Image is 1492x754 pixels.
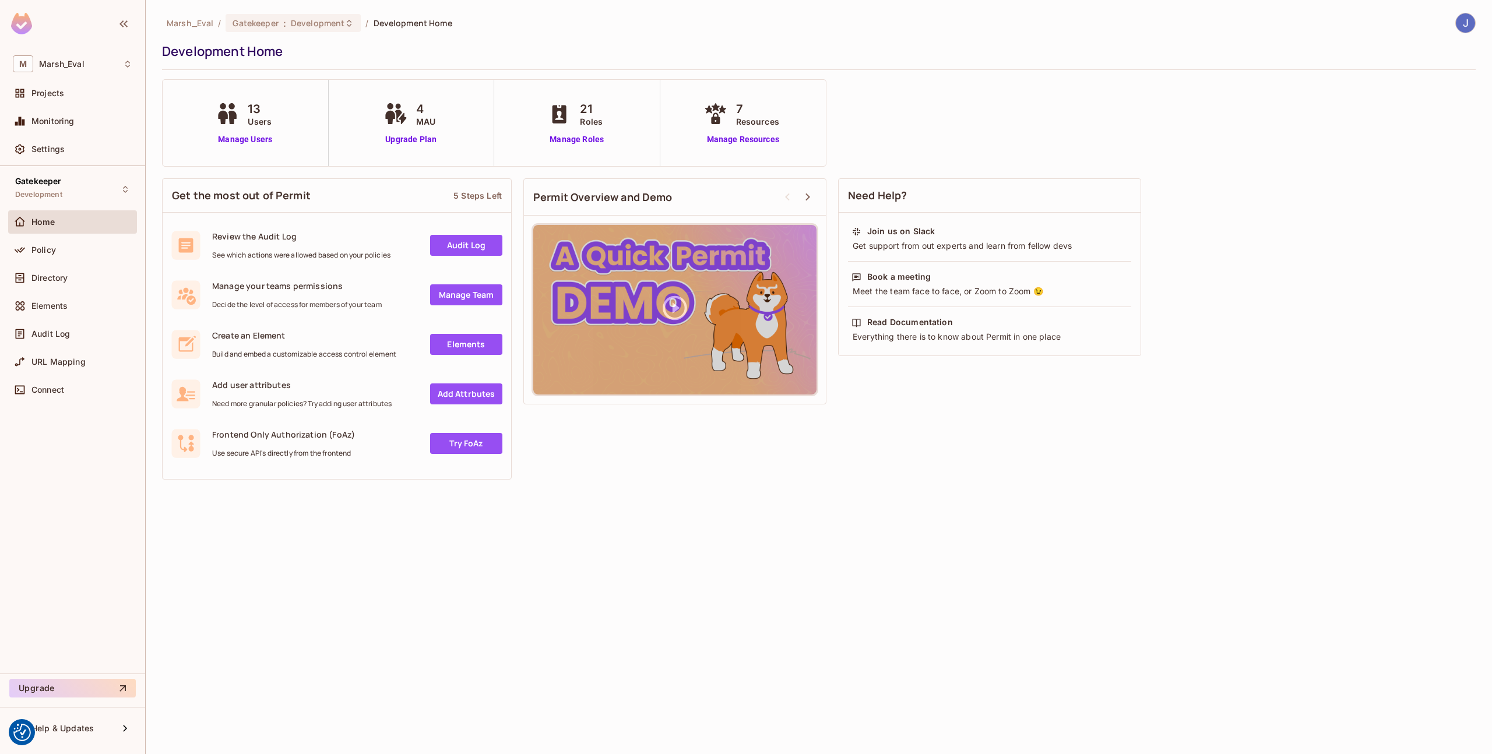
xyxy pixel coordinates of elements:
[248,115,272,128] span: Users
[31,301,68,311] span: Elements
[365,17,368,29] li: /
[39,59,85,69] span: Workspace: Marsh_Eval
[31,357,86,367] span: URL Mapping
[545,133,608,146] a: Manage Roles
[31,273,68,283] span: Directory
[13,724,31,741] img: Revisit consent button
[736,100,779,118] span: 7
[13,724,31,741] button: Consent Preferences
[867,316,953,328] div: Read Documentation
[533,190,673,205] span: Permit Overview and Demo
[172,188,311,203] span: Get the most out of Permit
[1456,13,1475,33] img: Jose Basanta
[848,188,907,203] span: Need Help?
[212,350,396,359] span: Build and embed a customizable access control element
[430,383,502,404] a: Add Attrbutes
[11,13,32,34] img: SReyMgAAAABJRU5ErkJggg==
[212,280,382,291] span: Manage your teams permissions
[374,17,452,29] span: Development Home
[212,379,392,390] span: Add user attributes
[31,145,65,154] span: Settings
[162,43,1470,60] div: Development Home
[213,133,277,146] a: Manage Users
[15,177,62,186] span: Gatekeeper
[430,235,502,256] a: Audit Log
[851,286,1128,297] div: Meet the team face to face, or Zoom to Zoom 😉
[867,271,931,283] div: Book a meeting
[31,245,56,255] span: Policy
[233,17,278,29] span: Gatekeeper
[9,679,136,697] button: Upgrade
[212,449,355,458] span: Use secure API's directly from the frontend
[218,17,221,29] li: /
[381,133,441,146] a: Upgrade Plan
[167,17,213,29] span: the active workspace
[212,300,382,309] span: Decide the level of access for members of your team
[736,115,779,128] span: Resources
[580,100,603,118] span: 21
[430,433,502,454] a: Try FoAz
[430,284,502,305] a: Manage Team
[13,55,33,72] span: M
[31,117,75,126] span: Monitoring
[248,100,272,118] span: 13
[416,115,435,128] span: MAU
[31,385,64,394] span: Connect
[416,100,435,118] span: 4
[212,399,392,408] span: Need more granular policies? Try adding user attributes
[212,251,390,260] span: See which actions were allowed based on your policies
[31,217,55,227] span: Home
[31,329,70,339] span: Audit Log
[580,115,603,128] span: Roles
[212,330,396,341] span: Create an Element
[15,190,62,199] span: Development
[31,89,64,98] span: Projects
[430,334,502,355] a: Elements
[867,226,935,237] div: Join us on Slack
[291,17,344,29] span: Development
[701,133,785,146] a: Manage Resources
[31,724,94,733] span: Help & Updates
[851,240,1128,252] div: Get support from out experts and learn from fellow devs
[212,429,355,440] span: Frontend Only Authorization (FoAz)
[851,331,1128,343] div: Everything there is to know about Permit in one place
[212,231,390,242] span: Review the Audit Log
[453,190,502,201] div: 5 Steps Left
[283,19,287,28] span: :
